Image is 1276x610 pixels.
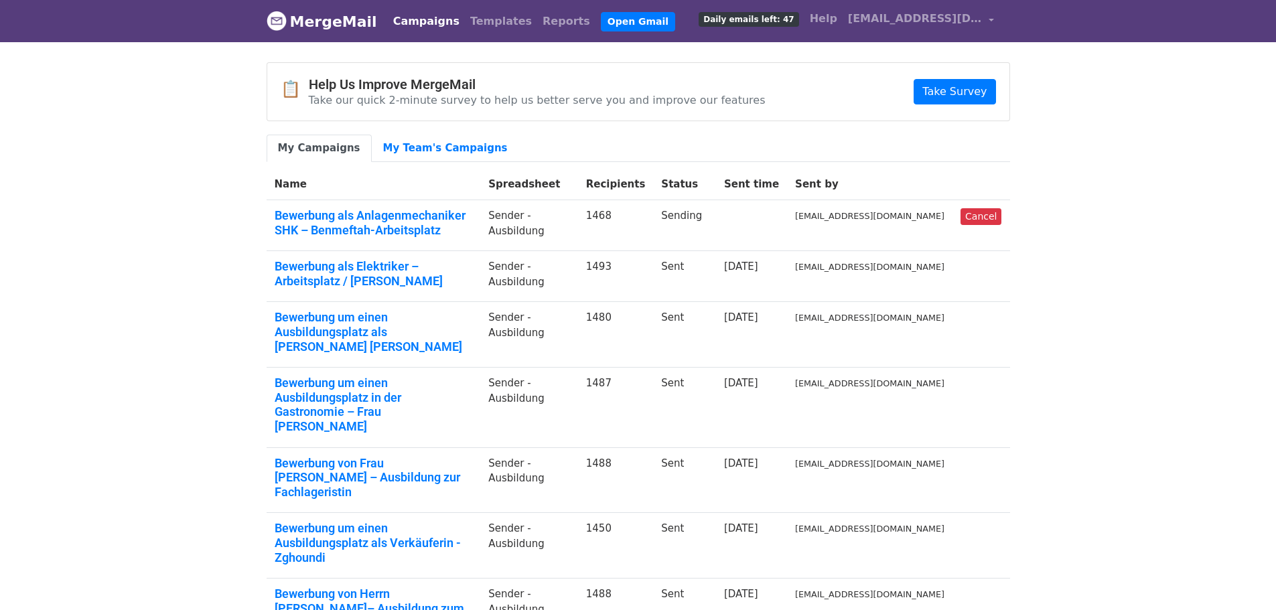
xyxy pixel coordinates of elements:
[275,376,473,433] a: Bewerbung um einen Ausbildungsplatz in der Gastronomie – Frau [PERSON_NAME]
[724,260,758,273] a: [DATE]
[601,12,675,31] a: Open Gmail
[480,251,578,302] td: Sender -Ausbildung
[804,5,843,32] a: Help
[480,513,578,579] td: Sender -Ausbildung
[309,76,766,92] h4: Help Us Improve MergeMail
[653,447,716,513] td: Sent
[653,169,716,200] th: Status
[724,377,758,389] a: [DATE]
[480,200,578,251] td: Sender -Ausbildung
[480,368,578,447] td: Sender -Ausbildung
[848,11,982,27] span: [EMAIL_ADDRESS][DOMAIN_NAME]
[267,135,372,162] a: My Campaigns
[275,310,473,354] a: Bewerbung um einen Ausbildungsplatz als [PERSON_NAME] [PERSON_NAME]
[267,11,287,31] img: MergeMail logo
[795,589,944,599] small: [EMAIL_ADDRESS][DOMAIN_NAME]
[537,8,595,35] a: Reports
[653,200,716,251] td: Sending
[388,8,465,35] a: Campaigns
[578,251,654,302] td: 1493
[281,80,309,99] span: 📋
[843,5,999,37] a: [EMAIL_ADDRESS][DOMAIN_NAME]
[724,457,758,469] a: [DATE]
[480,302,578,368] td: Sender -Ausbildung
[1209,546,1276,610] iframe: Chat Widget
[961,208,1001,225] a: Cancel
[716,169,787,200] th: Sent time
[578,200,654,251] td: 1468
[724,522,758,534] a: [DATE]
[795,524,944,534] small: [EMAIL_ADDRESS][DOMAIN_NAME]
[578,368,654,447] td: 1487
[275,208,473,237] a: Bewerbung als Anlagenmechaniker SHK – Benmeftah-Arbeitsplatz
[275,259,473,288] a: Bewerbung als Elektriker – Arbeitsplatz / [PERSON_NAME]
[693,5,804,32] a: Daily emails left: 47
[480,447,578,513] td: Sender -Ausbildung
[267,169,481,200] th: Name
[795,211,944,221] small: [EMAIL_ADDRESS][DOMAIN_NAME]
[578,513,654,579] td: 1450
[267,7,377,35] a: MergeMail
[795,378,944,388] small: [EMAIL_ADDRESS][DOMAIN_NAME]
[653,302,716,368] td: Sent
[480,169,578,200] th: Spreadsheet
[699,12,798,27] span: Daily emails left: 47
[578,169,654,200] th: Recipients
[914,79,995,104] a: Take Survey
[795,459,944,469] small: [EMAIL_ADDRESS][DOMAIN_NAME]
[372,135,519,162] a: My Team's Campaigns
[275,521,473,564] a: Bewerbung um einen Ausbildungsplatz als Verkäuferin - Zghoundi
[653,513,716,579] td: Sent
[653,368,716,447] td: Sent
[309,93,766,107] p: Take our quick 2-minute survey to help us better serve you and improve our features
[275,456,473,500] a: Bewerbung von Frau [PERSON_NAME] – Ausbildung zur Fachlageristin
[724,311,758,323] a: [DATE]
[795,262,944,272] small: [EMAIL_ADDRESS][DOMAIN_NAME]
[578,447,654,513] td: 1488
[465,8,537,35] a: Templates
[795,313,944,323] small: [EMAIL_ADDRESS][DOMAIN_NAME]
[578,302,654,368] td: 1480
[653,251,716,302] td: Sent
[724,588,758,600] a: [DATE]
[787,169,952,200] th: Sent by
